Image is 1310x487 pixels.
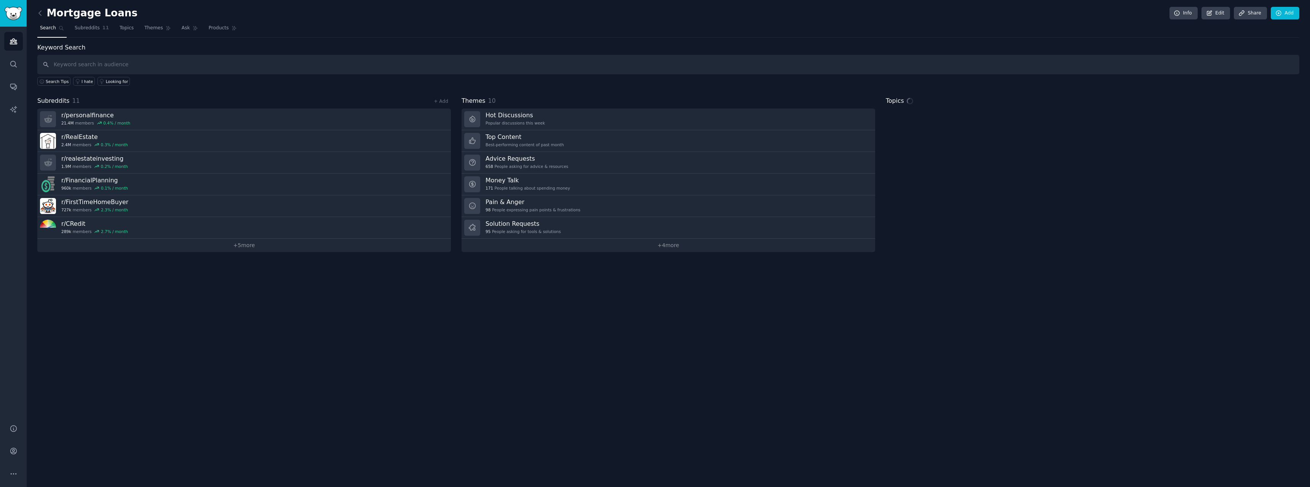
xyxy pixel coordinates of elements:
h3: Money Talk [486,176,570,184]
h3: Hot Discussions [486,111,545,119]
div: People talking about spending money [486,185,570,191]
h3: Pain & Anger [486,198,580,206]
div: 0.2 % / month [101,164,128,169]
div: People expressing pain points & frustrations [486,207,580,212]
h3: r/ RealEstate [61,133,128,141]
a: Top ContentBest-performing content of past month [462,130,875,152]
span: 289k [61,229,71,234]
div: 0.3 % / month [101,142,128,147]
img: FirstTimeHomeBuyer [40,198,56,214]
span: Ask [182,25,190,32]
span: 960k [61,185,71,191]
div: Best-performing content of past month [486,142,564,147]
div: members [61,207,128,212]
h3: r/ personalfinance [61,111,130,119]
span: 658 [486,164,493,169]
span: 21.4M [61,120,73,126]
a: Topics [117,22,136,38]
a: Edit [1201,7,1230,20]
div: Looking for [106,79,128,84]
a: r/RealEstate2.4Mmembers0.3% / month [37,130,451,152]
div: I hate [81,79,93,84]
span: 11 [72,97,80,104]
span: Topics [886,96,904,106]
a: Advice Requests658People asking for advice & resources [462,152,875,174]
span: Themes [144,25,163,32]
div: 0.1 % / month [101,185,128,191]
span: Search [40,25,56,32]
h3: r/ realestateinvesting [61,155,128,163]
h3: r/ FirstTimeHomeBuyer [61,198,128,206]
a: +4more [462,239,875,252]
span: 10 [488,97,496,104]
a: r/realestateinvesting1.9Mmembers0.2% / month [37,152,451,174]
span: Search Tips [46,79,69,84]
h3: Solution Requests [486,220,561,228]
a: Products [206,22,240,38]
span: 1.9M [61,164,71,169]
a: I hate [73,77,95,86]
a: Ask [179,22,201,38]
a: +5more [37,239,451,252]
span: Subreddits [75,25,100,32]
a: Hot DiscussionsPopular discussions this week [462,109,875,130]
a: Looking for [97,77,130,86]
span: Subreddits [37,96,70,106]
a: Solution Requests95People asking for tools & solutions [462,217,875,239]
input: Keyword search in audience [37,55,1299,74]
span: 2.4M [61,142,71,147]
img: FinancialPlanning [40,176,56,192]
a: Search [37,22,67,38]
img: RealEstate [40,133,56,149]
a: Info [1169,7,1198,20]
h3: r/ CRedit [61,220,128,228]
div: members [61,142,128,147]
span: Products [209,25,229,32]
a: Money Talk171People talking about spending money [462,174,875,195]
a: r/personalfinance21.4Mmembers0.4% / month [37,109,451,130]
div: members [61,229,128,234]
div: members [61,185,128,191]
img: GummySearch logo [5,7,22,20]
h2: Mortgage Loans [37,7,137,19]
a: r/CRedit289kmembers2.7% / month [37,217,451,239]
span: 171 [486,185,493,191]
label: Keyword Search [37,44,85,51]
a: + Add [434,99,448,104]
div: People asking for tools & solutions [486,229,561,234]
a: Themes [142,22,174,38]
a: r/FirstTimeHomeBuyer727kmembers2.3% / month [37,195,451,217]
div: members [61,120,130,126]
h3: Advice Requests [486,155,568,163]
div: 2.7 % / month [101,229,128,234]
a: Add [1271,7,1299,20]
a: Share [1234,7,1267,20]
span: Topics [120,25,134,32]
button: Search Tips [37,77,70,86]
span: 727k [61,207,71,212]
span: Themes [462,96,486,106]
div: Popular discussions this week [486,120,545,126]
a: r/FinancialPlanning960kmembers0.1% / month [37,174,451,195]
a: Pain & Anger98People expressing pain points & frustrations [462,195,875,217]
div: members [61,164,128,169]
span: 98 [486,207,490,212]
span: 95 [486,229,490,234]
h3: r/ FinancialPlanning [61,176,128,184]
div: 0.4 % / month [103,120,130,126]
div: 2.3 % / month [101,207,128,212]
img: CRedit [40,220,56,236]
span: 11 [102,25,109,32]
h3: Top Content [486,133,564,141]
a: Subreddits11 [72,22,112,38]
div: People asking for advice & resources [486,164,568,169]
